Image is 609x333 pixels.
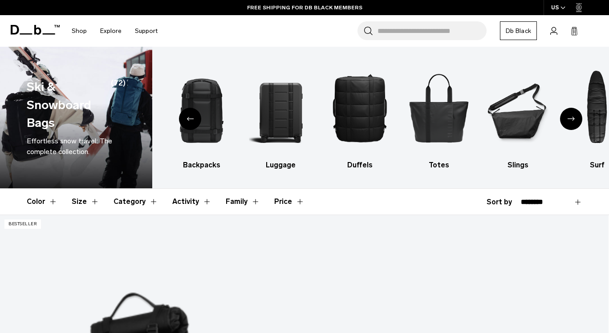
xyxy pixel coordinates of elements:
[91,60,154,171] li: 1 / 10
[100,15,122,47] a: Explore
[111,78,126,132] span: (72)
[114,189,158,215] button: Toggle Filter
[91,160,154,171] h3: All products
[170,60,234,171] a: Db Backpacks
[249,60,313,171] li: 3 / 10
[91,60,154,171] a: Db All products
[249,160,313,171] h3: Luggage
[328,60,392,171] li: 4 / 10
[486,60,550,171] li: 6 / 10
[249,60,313,171] a: Db Luggage
[65,15,164,47] nav: Main Navigation
[486,60,550,155] img: Db
[328,60,392,171] a: Db Duffels
[135,15,158,47] a: Support
[486,160,550,171] h3: Slings
[249,60,313,155] img: Db
[170,160,234,171] h3: Backpacks
[407,60,471,155] img: Db
[407,160,471,171] h3: Totes
[500,21,537,40] a: Db Black
[27,189,57,215] button: Toggle Filter
[328,160,392,171] h3: Duffels
[72,189,99,215] button: Toggle Filter
[560,108,582,130] div: Next slide
[179,108,201,130] div: Previous slide
[407,60,471,171] a: Db Totes
[226,189,260,215] button: Toggle Filter
[72,15,87,47] a: Shop
[274,189,304,215] button: Toggle Price
[170,60,234,155] img: Db
[328,60,392,155] img: Db
[247,4,362,12] a: FREE SHIPPING FOR DB BLACK MEMBERS
[27,78,108,132] h1: Ski & Snowboard Bags
[172,189,211,215] button: Toggle Filter
[407,60,471,171] li: 5 / 10
[27,137,112,156] span: Effortless snow travel: The complete collection.
[170,60,234,171] li: 2 / 10
[4,219,41,229] p: Bestseller
[486,60,550,171] a: Db Slings
[91,60,154,155] img: Db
